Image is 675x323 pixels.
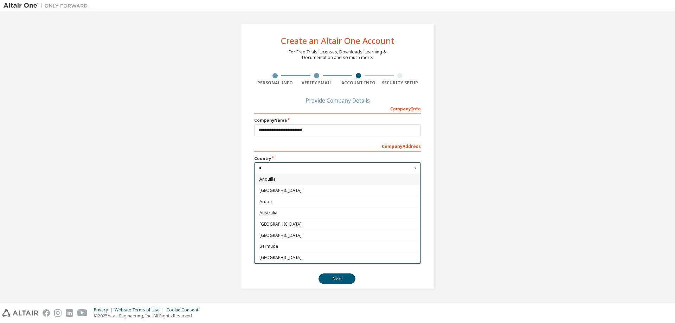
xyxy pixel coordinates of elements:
img: Altair One [4,2,91,9]
img: altair_logo.svg [2,309,38,317]
img: facebook.svg [43,309,50,317]
div: Website Terms of Use [115,307,166,313]
span: [GEOGRAPHIC_DATA] [259,256,416,260]
span: Anguilla [259,177,416,181]
span: [GEOGRAPHIC_DATA] [259,233,416,237]
label: Company Name [254,117,421,123]
div: Verify Email [296,80,338,86]
div: Security Setup [379,80,421,86]
span: Australia [259,211,416,215]
button: Next [319,273,355,284]
span: Bermuda [259,244,416,248]
span: [GEOGRAPHIC_DATA] [259,222,416,226]
label: Country [254,156,421,161]
div: Company Address [254,140,421,151]
div: Account Info [337,80,379,86]
span: [GEOGRAPHIC_DATA] [259,188,416,193]
div: For Free Trials, Licenses, Downloads, Learning & Documentation and so much more. [289,49,386,60]
span: Aruba [259,200,416,204]
img: instagram.svg [54,309,62,317]
div: Cookie Consent [166,307,202,313]
img: linkedin.svg [66,309,73,317]
div: Create an Altair One Account [281,37,394,45]
div: Company Info [254,103,421,114]
p: © 2025 Altair Engineering, Inc. All Rights Reserved. [94,313,202,319]
div: Privacy [94,307,115,313]
img: youtube.svg [77,309,88,317]
div: Provide Company Details [254,98,421,103]
div: Personal Info [254,80,296,86]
